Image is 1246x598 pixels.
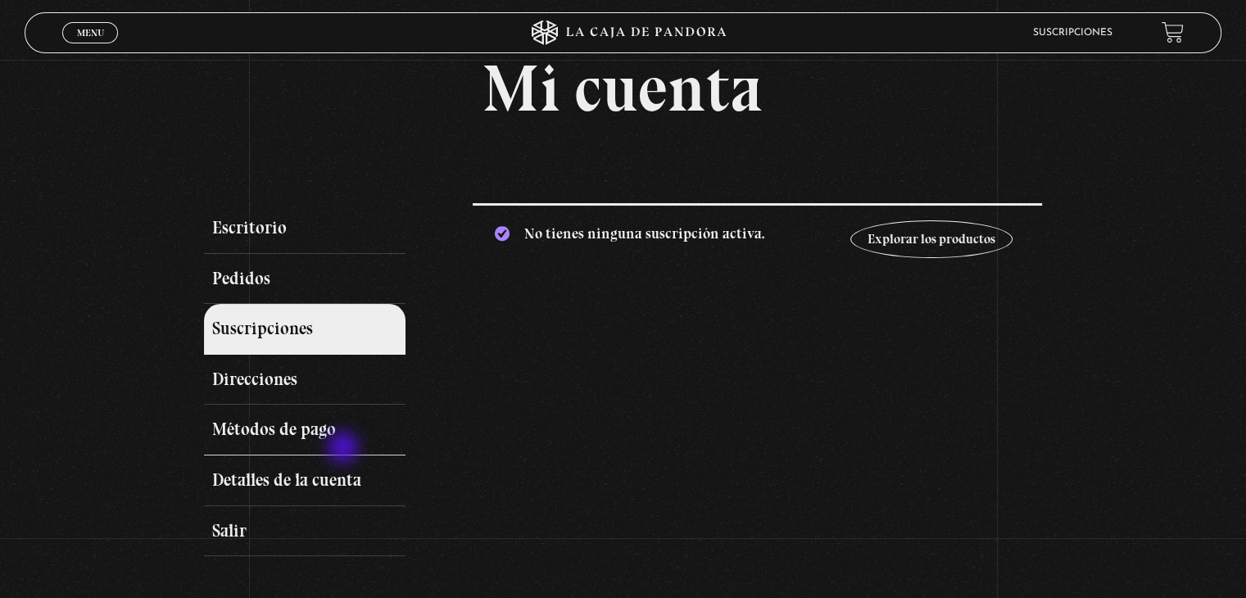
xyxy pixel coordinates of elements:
[204,203,455,556] nav: Páginas de cuenta
[204,56,1041,121] h1: Mi cuenta
[473,203,1042,273] p: No tienes ninguna suscripción activa.
[204,304,405,355] a: Suscripciones
[204,506,405,557] a: Salir
[204,455,405,506] a: Detalles de la cuenta
[1033,28,1112,38] a: Suscripciones
[204,405,405,455] a: Métodos de pago
[1162,21,1184,43] a: View your shopping cart
[850,220,1013,258] a: Explorar los productos
[71,41,110,52] span: Cerrar
[204,203,405,254] a: Escritorio
[204,254,405,305] a: Pedidos
[77,28,104,38] span: Menu
[204,355,405,405] a: Direcciones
